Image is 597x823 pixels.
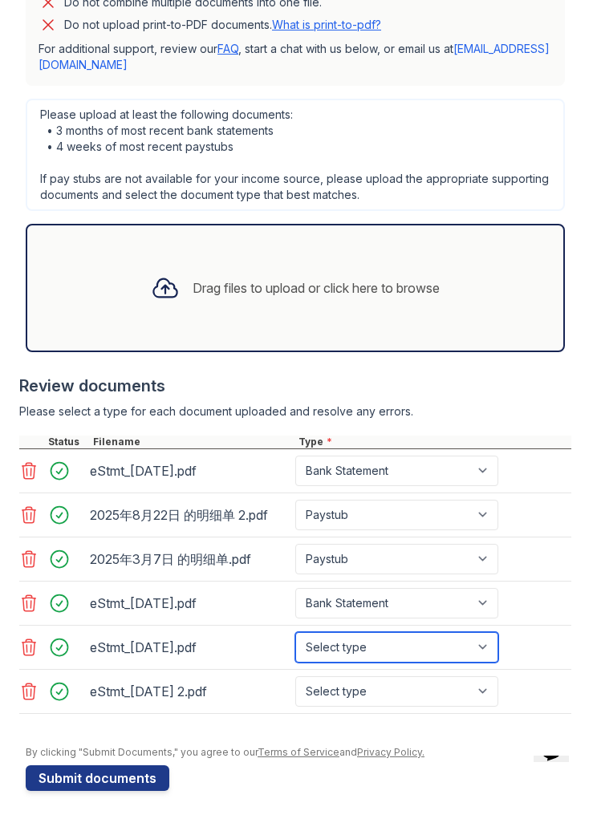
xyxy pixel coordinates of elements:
[19,375,571,397] div: Review documents
[272,18,381,31] a: What is print-to-pdf?
[26,99,565,211] div: Please upload at least the following documents: • 3 months of most recent bank statements • 4 wee...
[45,436,90,448] div: Status
[39,41,552,73] p: For additional support, review our , start a chat with us below, or email us at
[26,765,169,791] button: Submit documents
[90,546,289,572] div: 2025年3月7日 的明细单.pdf
[295,436,571,448] div: Type
[90,634,289,660] div: eStmt_[DATE].pdf
[527,756,581,807] iframe: chat widget
[90,502,289,528] div: 2025年8月22日 的明细单 2.pdf
[26,746,571,759] div: By clicking "Submit Documents," you agree to our and
[39,42,550,71] a: [EMAIL_ADDRESS][DOMAIN_NAME]
[357,746,424,758] a: Privacy Policy.
[90,436,295,448] div: Filename
[193,278,440,298] div: Drag files to upload or click here to browse
[64,17,381,33] p: Do not upload print-to-PDF documents.
[90,590,289,616] div: eStmt_[DATE].pdf
[19,403,571,420] div: Please select a type for each document uploaded and resolve any errors.
[90,679,289,704] div: eStmt_[DATE] 2.pdf
[258,746,339,758] a: Terms of Service
[90,458,289,484] div: eStmt_[DATE].pdf
[217,42,238,55] a: FAQ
